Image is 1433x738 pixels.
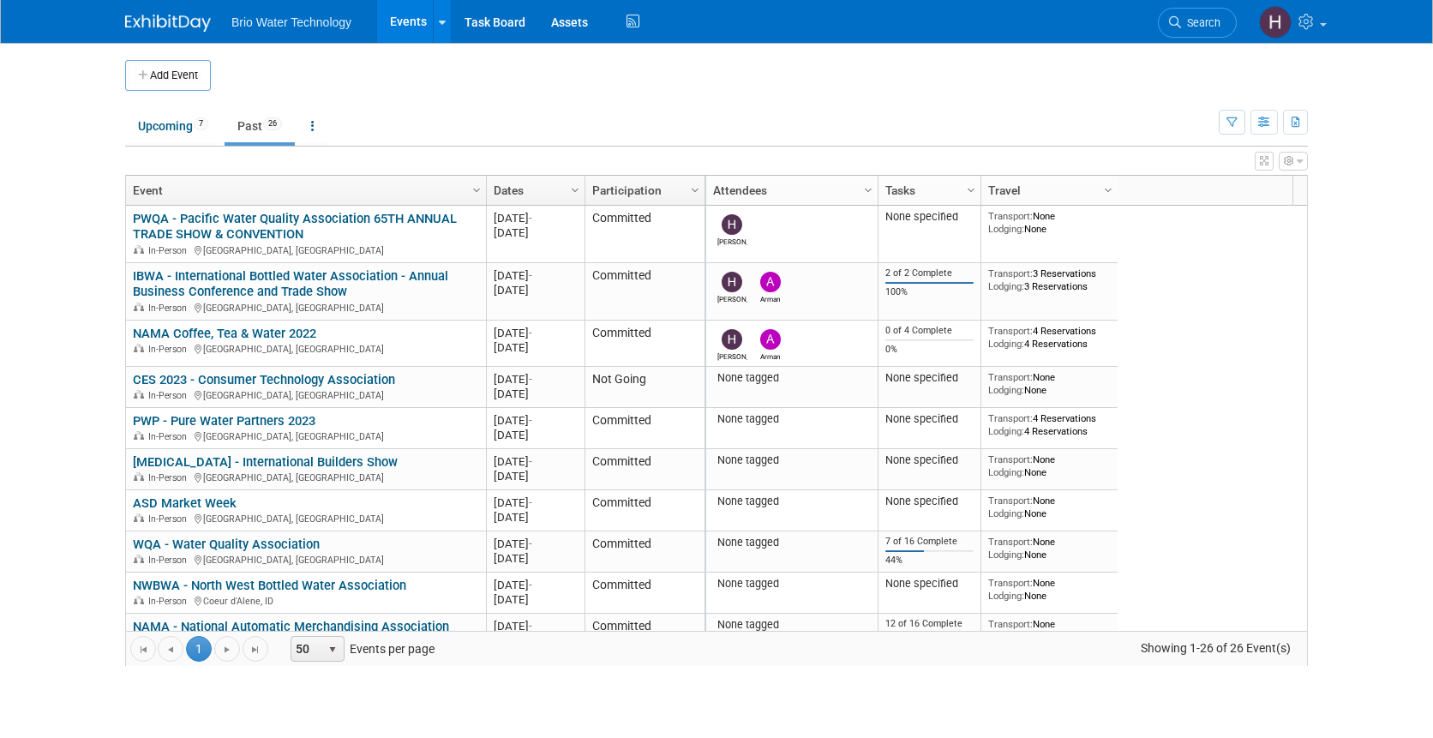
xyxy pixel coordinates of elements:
[585,321,705,367] td: Committed
[885,536,974,548] div: 7 of 16 Complete
[494,211,577,225] div: [DATE]
[861,183,875,197] span: Column Settings
[988,618,1033,630] span: Transport:
[133,537,320,552] a: WQA - Water Quality Association
[585,367,705,408] td: Not Going
[568,183,582,197] span: Column Settings
[133,243,478,257] div: [GEOGRAPHIC_DATA], [GEOGRAPHIC_DATA]
[988,495,1112,519] div: None None
[133,341,478,356] div: [GEOGRAPHIC_DATA], [GEOGRAPHIC_DATA]
[134,555,144,563] img: In-Person Event
[988,325,1112,350] div: 4 Reservations 4 Reservations
[134,344,144,352] img: In-Person Event
[494,469,577,483] div: [DATE]
[148,303,192,314] span: In-Person
[988,495,1033,507] span: Transport:
[988,280,1024,292] span: Lodging:
[148,513,192,525] span: In-Person
[133,300,478,315] div: [GEOGRAPHIC_DATA], [GEOGRAPHIC_DATA]
[713,536,872,549] div: None tagged
[988,384,1024,396] span: Lodging:
[885,577,974,591] div: None specified
[148,245,192,256] span: In-Person
[529,269,532,282] span: -
[133,211,457,243] a: PWQA - Pacific Water Quality Association 65TH ANNUAL TRADE SHOW & CONVENTION
[585,490,705,531] td: Committed
[592,176,693,205] a: Participation
[988,210,1033,222] span: Transport:
[494,537,577,551] div: [DATE]
[529,537,532,550] span: -
[494,428,577,442] div: [DATE]
[494,387,577,401] div: [DATE]
[134,472,144,481] img: In-Person Event
[988,338,1024,350] span: Lodging:
[885,267,974,279] div: 2 of 2 Complete
[988,618,1112,643] div: None None
[988,549,1024,561] span: Lodging:
[186,636,212,662] span: 1
[885,286,974,298] div: 100%
[860,176,878,201] a: Column Settings
[988,536,1112,561] div: None None
[133,387,478,402] div: [GEOGRAPHIC_DATA], [GEOGRAPHIC_DATA]
[722,272,742,292] img: Harry Mesak
[133,578,406,593] a: NWBWA - North West Bottled Water Association
[134,596,144,604] img: In-Person Event
[756,292,786,303] div: Arman Melkonian
[885,176,969,205] a: Tasks
[713,618,872,632] div: None tagged
[988,577,1112,602] div: None None
[136,643,150,657] span: Go to the first page
[962,176,981,201] a: Column Settings
[988,453,1112,478] div: None None
[722,214,742,235] img: Harry Mesak
[494,592,577,607] div: [DATE]
[148,596,192,607] span: In-Person
[964,183,978,197] span: Column Settings
[263,117,282,130] span: 26
[756,350,786,361] div: Arman Melkonian
[1259,6,1292,39] img: Harry Mesak
[717,292,747,303] div: Harry Mesak
[194,117,208,130] span: 7
[494,268,577,283] div: [DATE]
[713,453,872,467] div: None tagged
[529,579,532,591] span: -
[988,267,1112,292] div: 3 Reservations 3 Reservations
[885,344,974,356] div: 0%
[220,643,234,657] span: Go to the next page
[133,429,478,443] div: [GEOGRAPHIC_DATA], [GEOGRAPHIC_DATA]
[585,449,705,490] td: Committed
[529,373,532,386] span: -
[133,619,449,634] a: NAMA - National Automatic Merchandising Association
[988,325,1033,337] span: Transport:
[134,513,144,522] img: In-Person Event
[885,555,974,567] div: 44%
[688,183,702,197] span: Column Settings
[585,614,705,655] td: Committed
[164,643,177,657] span: Go to the previous page
[243,636,268,662] a: Go to the last page
[988,267,1033,279] span: Transport:
[494,283,577,297] div: [DATE]
[585,206,705,263] td: Committed
[988,223,1024,235] span: Lodging:
[529,620,532,633] span: -
[687,176,705,201] a: Column Settings
[988,466,1024,478] span: Lodging:
[885,371,974,385] div: None specified
[529,212,532,225] span: -
[529,414,532,427] span: -
[713,412,872,426] div: None tagged
[988,371,1112,396] div: None None
[760,272,781,292] img: Arman Melkonian
[133,593,478,608] div: Coeur d'Alene, ID
[494,413,577,428] div: [DATE]
[1158,8,1237,38] a: Search
[125,60,211,91] button: Add Event
[529,455,532,468] span: -
[988,210,1112,235] div: None None
[988,536,1033,548] span: Transport:
[494,372,577,387] div: [DATE]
